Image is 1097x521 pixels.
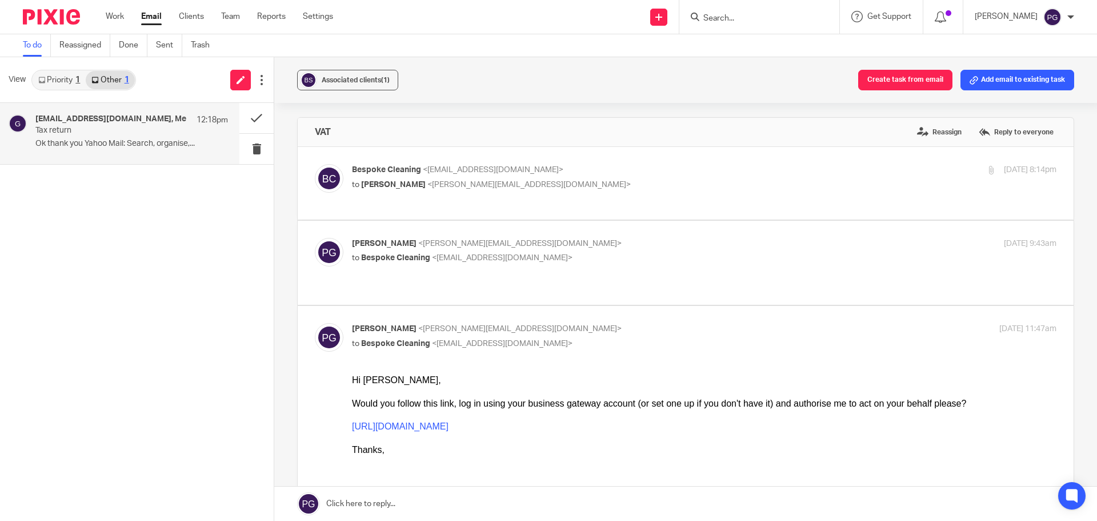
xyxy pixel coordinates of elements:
[69,114,88,122] span: FCCA
[960,70,1074,90] button: Add email to existing task
[432,340,572,348] span: <[EMAIL_ADDRESS][DOMAIN_NAME]>
[300,71,317,89] img: svg%3E
[125,76,129,84] div: 1
[35,139,228,149] p: Ok thank you Yahoo Mail: Search, organise,...
[352,340,359,348] span: to
[1004,238,1056,250] p: [DATE] 9:43am
[352,325,417,333] span: [PERSON_NAME]
[197,114,228,126] p: 12:18pm
[418,325,622,333] span: <[PERSON_NAME][EMAIL_ADDRESS][DOMAIN_NAME]>
[976,124,1056,141] label: Reply to everyone
[23,34,51,57] a: To do
[315,126,331,138] h4: VAT
[86,71,134,89] a: Other1
[361,181,426,189] span: [PERSON_NAME]
[432,254,572,262] span: <[EMAIL_ADDRESS][DOMAIN_NAME]>
[858,70,952,90] button: Create task from email
[315,164,343,193] img: svg%3E
[33,71,86,89] a: Priority1
[914,124,964,141] label: Reassign
[75,76,80,84] div: 1
[221,11,240,22] a: Team
[423,166,563,174] span: <[EMAIL_ADDRESS][DOMAIN_NAME]>
[119,34,147,57] a: Done
[1004,164,1056,176] p: [DATE] 8:14pm
[8,192,219,201] a: [PERSON_NAME][EMAIL_ADDRESS][DOMAIN_NAME]
[106,11,124,22] a: Work
[999,323,1056,335] p: [DATE] 11:47am
[23,9,80,25] img: Pixie
[427,181,631,189] span: <[PERSON_NAME][EMAIL_ADDRESS][DOMAIN_NAME]>
[352,254,359,262] span: to
[361,340,430,348] span: Bespoke Cleaning
[10,212,77,221] a: [DOMAIN_NAME]
[179,11,204,22] a: Clients
[352,240,417,248] span: [PERSON_NAME]
[381,77,390,83] span: (1)
[59,34,110,57] a: Reassigned
[9,114,27,133] img: svg%3E
[702,14,805,24] input: Search
[352,166,421,174] span: Bespoke Cleaning
[315,238,343,267] img: svg%3E
[1043,8,1062,26] img: svg%3E
[352,181,359,189] span: to
[315,323,343,352] img: svg%3E
[141,11,162,22] a: Email
[9,74,26,86] span: View
[975,11,1038,22] p: [PERSON_NAME]
[303,11,333,22] a: Settings
[257,11,286,22] a: Reports
[35,114,186,124] h4: [EMAIL_ADDRESS][DOMAIN_NAME], Me
[35,126,190,136] p: Tax return
[191,34,218,57] a: Trash
[361,254,430,262] span: Bespoke Cleaning
[418,240,622,248] span: <[PERSON_NAME][EMAIL_ADDRESS][DOMAIN_NAME]>
[156,34,182,57] a: Sent
[322,77,390,83] span: Associated clients
[297,70,398,90] button: Associated clients(1)
[867,13,911,21] span: Get Support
